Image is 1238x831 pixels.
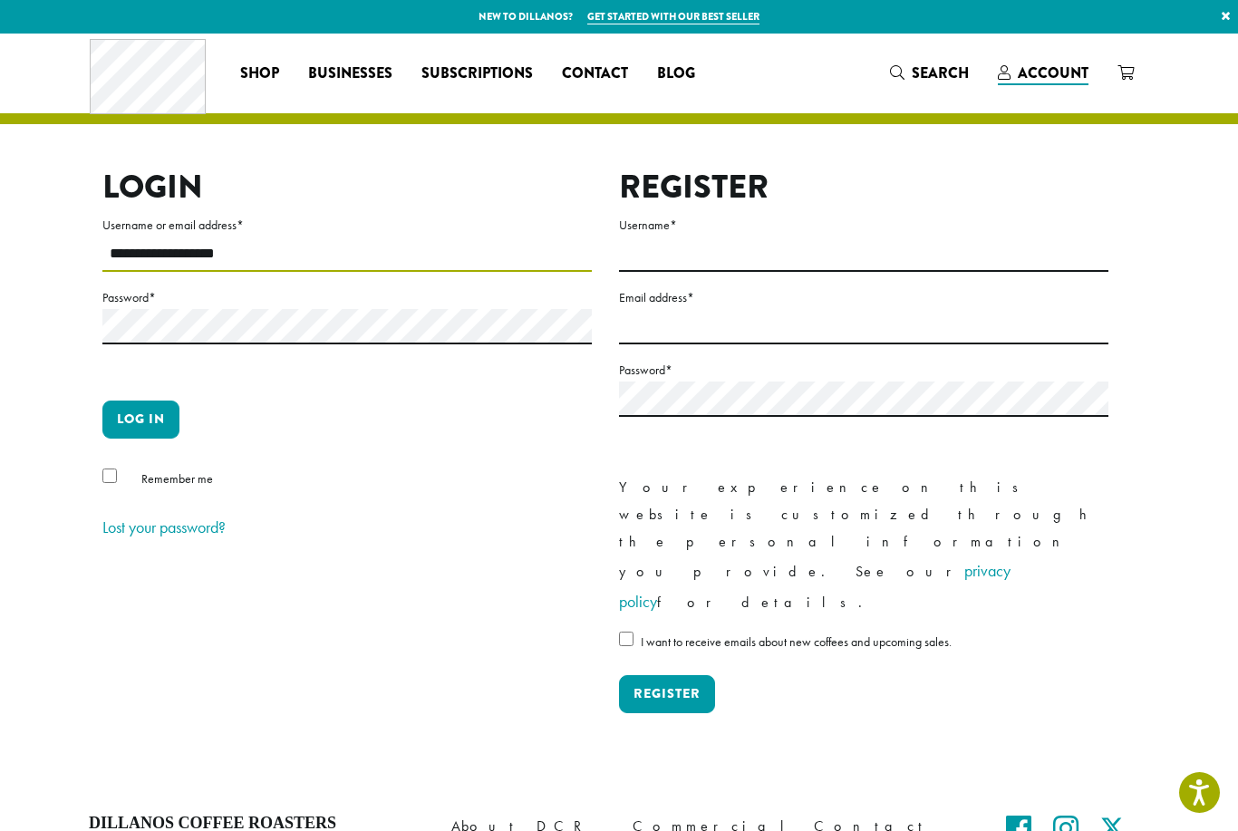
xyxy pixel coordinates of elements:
[102,214,592,237] label: Username or email address
[562,63,628,85] span: Contact
[102,401,179,439] button: Log in
[421,63,533,85] span: Subscriptions
[308,63,392,85] span: Businesses
[619,560,1011,612] a: privacy policy
[875,58,983,88] a: Search
[619,214,1108,237] label: Username
[619,359,1108,382] label: Password
[587,9,759,24] a: Get started with our best seller
[1018,63,1088,83] span: Account
[240,63,279,85] span: Shop
[912,63,969,83] span: Search
[619,632,634,646] input: I want to receive emails about new coffees and upcoming sales.
[657,63,695,85] span: Blog
[619,675,715,713] button: Register
[619,168,1108,207] h2: Register
[141,470,213,487] span: Remember me
[226,59,294,88] a: Shop
[619,286,1108,309] label: Email address
[619,474,1108,617] p: Your experience on this website is customized through the personal information you provide. See o...
[102,286,592,309] label: Password
[102,168,592,207] h2: Login
[102,517,226,537] a: Lost your password?
[641,633,952,650] span: I want to receive emails about new coffees and upcoming sales.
